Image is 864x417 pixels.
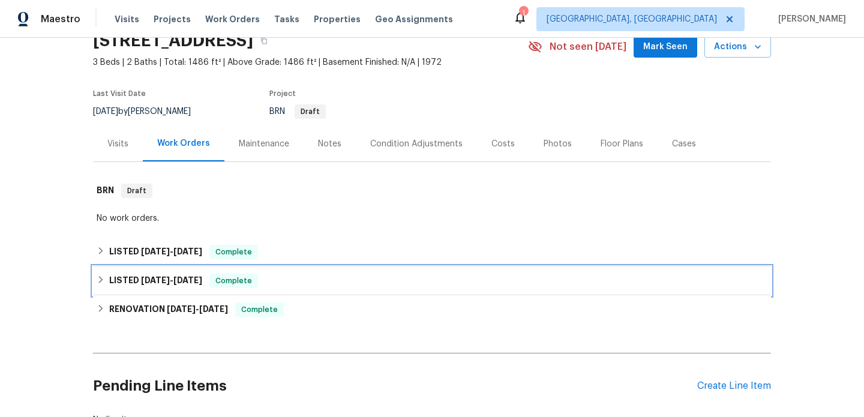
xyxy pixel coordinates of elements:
[550,41,626,53] span: Not seen [DATE]
[141,247,170,256] span: [DATE]
[93,35,253,47] h2: [STREET_ADDRESS]
[314,13,361,25] span: Properties
[93,56,528,68] span: 3 Beds | 2 Baths | Total: 1486 ft² | Above Grade: 1486 ft² | Basement Finished: N/A | 1972
[199,305,228,313] span: [DATE]
[109,245,202,259] h6: LISTED
[173,276,202,284] span: [DATE]
[93,358,697,414] h2: Pending Line Items
[141,247,202,256] span: -
[93,172,771,210] div: BRN Draft
[93,266,771,295] div: LISTED [DATE]-[DATE]Complete
[269,107,326,116] span: BRN
[141,276,170,284] span: [DATE]
[773,13,846,25] span: [PERSON_NAME]
[93,295,771,324] div: RENOVATION [DATE]-[DATE]Complete
[672,138,696,150] div: Cases
[236,304,283,316] span: Complete
[205,13,260,25] span: Work Orders
[274,15,299,23] span: Tasks
[697,380,771,392] div: Create Line Item
[714,40,761,55] span: Actions
[173,247,202,256] span: [DATE]
[97,212,767,224] div: No work orders.
[253,30,275,52] button: Copy Address
[167,305,196,313] span: [DATE]
[115,13,139,25] span: Visits
[122,185,151,197] span: Draft
[167,305,228,313] span: -
[296,108,325,115] span: Draft
[157,137,210,149] div: Work Orders
[704,36,771,58] button: Actions
[375,13,453,25] span: Geo Assignments
[269,90,296,97] span: Project
[93,107,118,116] span: [DATE]
[318,138,341,150] div: Notes
[634,36,697,58] button: Mark Seen
[93,104,205,119] div: by [PERSON_NAME]
[41,13,80,25] span: Maestro
[544,138,572,150] div: Photos
[97,184,114,198] h6: BRN
[107,138,128,150] div: Visits
[93,238,771,266] div: LISTED [DATE]-[DATE]Complete
[154,13,191,25] span: Projects
[491,138,515,150] div: Costs
[643,40,688,55] span: Mark Seen
[601,138,643,150] div: Floor Plans
[211,275,257,287] span: Complete
[109,274,202,288] h6: LISTED
[239,138,289,150] div: Maintenance
[211,246,257,258] span: Complete
[519,7,527,19] div: 1
[547,13,717,25] span: [GEOGRAPHIC_DATA], [GEOGRAPHIC_DATA]
[141,276,202,284] span: -
[93,90,146,97] span: Last Visit Date
[109,302,228,317] h6: RENOVATION
[370,138,463,150] div: Condition Adjustments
